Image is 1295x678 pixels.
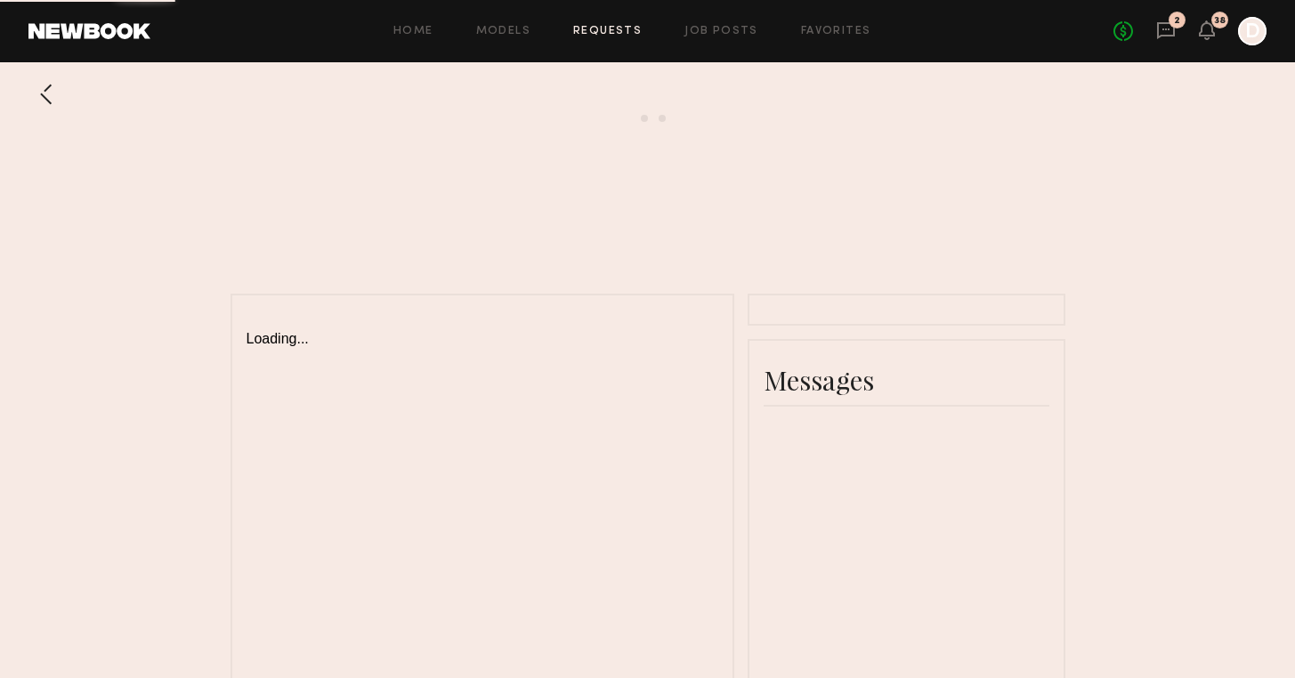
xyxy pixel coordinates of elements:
[684,26,758,37] a: Job Posts
[573,26,642,37] a: Requests
[476,26,530,37] a: Models
[1238,17,1267,45] a: D
[1156,20,1176,43] a: 2
[1174,16,1180,26] div: 2
[247,310,718,347] div: Loading...
[764,362,1049,398] div: Messages
[393,26,433,37] a: Home
[801,26,871,37] a: Favorites
[1214,16,1226,26] div: 38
